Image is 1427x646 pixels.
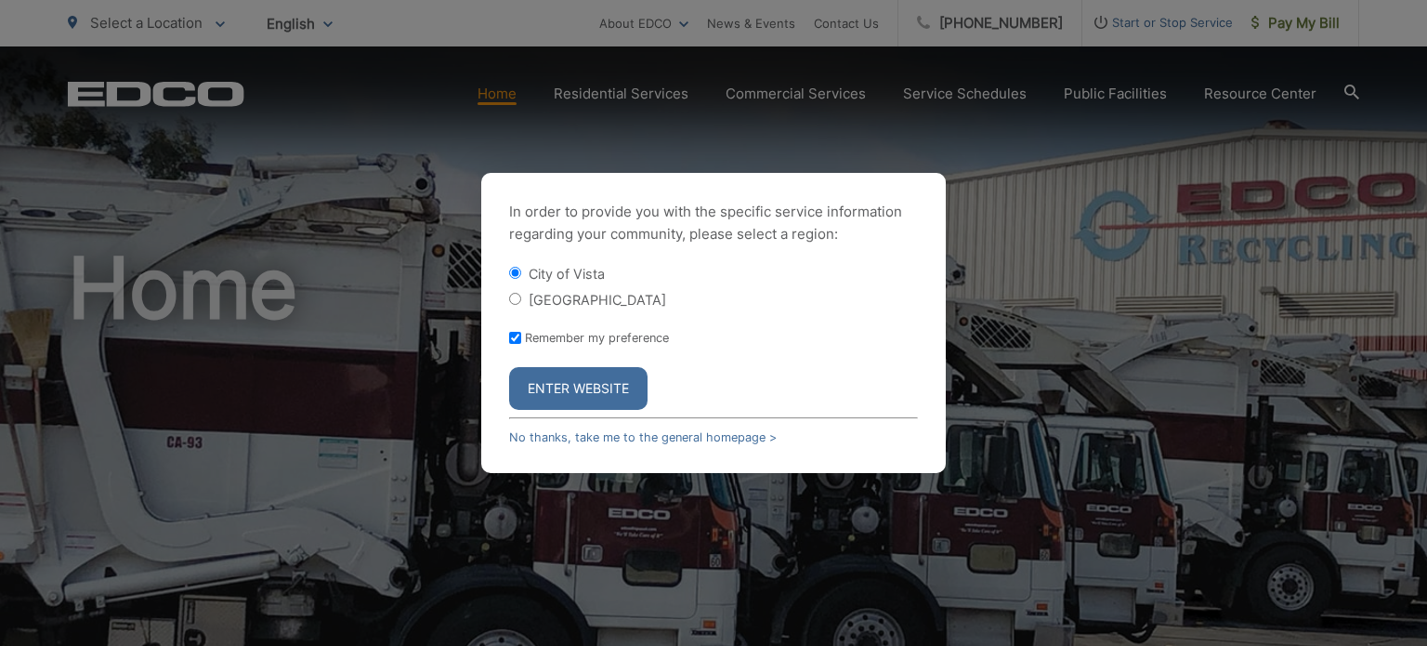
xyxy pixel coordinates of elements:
p: In order to provide you with the specific service information regarding your community, please se... [509,201,918,245]
label: Remember my preference [525,331,669,345]
label: [GEOGRAPHIC_DATA] [529,292,666,308]
button: Enter Website [509,367,648,410]
a: No thanks, take me to the general homepage > [509,430,777,444]
label: City of Vista [529,266,605,282]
